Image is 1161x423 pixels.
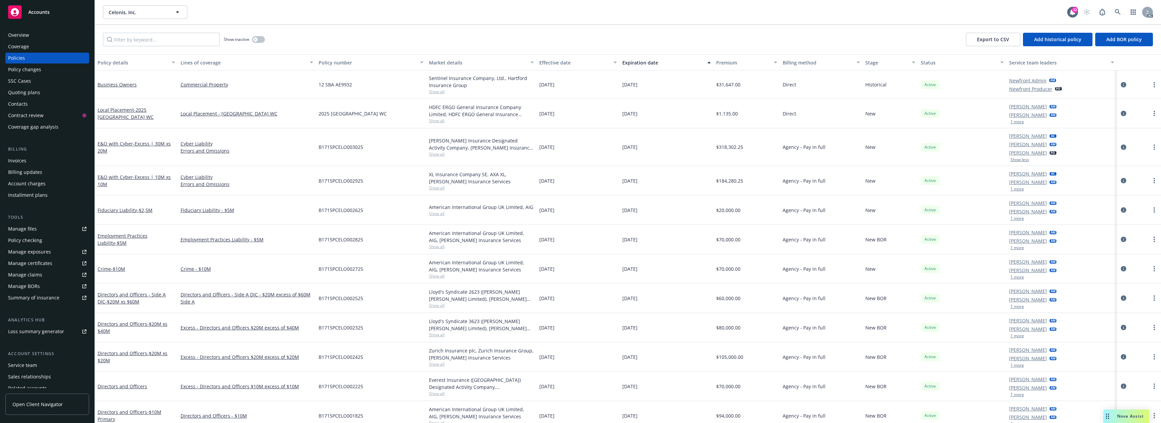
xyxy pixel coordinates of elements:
[429,75,534,89] div: Sentinel Insurance Company, Ltd., Hartford Insurance Group
[716,143,743,151] span: $318,302.25
[1117,413,1144,419] span: Nova Assist
[1009,267,1047,274] a: [PERSON_NAME]
[1010,363,1024,367] button: 1 more
[783,265,826,272] span: Agency - Pay in full
[1010,216,1024,220] button: 1 more
[865,295,887,302] span: New BOR
[111,266,125,272] span: - $10M
[923,324,937,331] span: Active
[1010,305,1024,309] button: 1 more
[1119,382,1128,390] a: circleInformation
[429,244,534,249] span: Show all
[8,190,48,201] div: Installment plans
[923,110,937,116] span: Active
[181,236,313,243] a: Employment Practices Liability - $5M
[865,59,908,66] div: Stage
[1009,258,1047,265] a: [PERSON_NAME]
[12,401,63,408] span: Open Client Navigator
[8,122,58,132] div: Coverage gap analysis
[429,211,534,216] span: Show all
[1009,59,1107,66] div: Service team leaders
[8,155,26,166] div: Invoices
[1119,294,1128,302] a: circleInformation
[1010,334,1024,338] button: 1 more
[8,246,51,257] div: Manage exposures
[5,317,89,323] div: Analytics hub
[1009,317,1047,324] a: [PERSON_NAME]
[8,292,59,303] div: Summary of insurance
[319,265,363,272] span: B1715PCELO002725
[539,265,555,272] span: [DATE]
[181,147,313,154] a: Errors and Omissions
[319,324,363,331] span: B1715PCELO002325
[1009,208,1047,215] a: [PERSON_NAME]
[1150,265,1158,273] a: more
[98,59,168,66] div: Policy details
[98,174,171,187] a: E&O with Cyber
[1119,353,1128,361] a: circleInformation
[8,64,41,75] div: Policy changes
[923,354,937,360] span: Active
[783,353,826,361] span: Agency - Pay in full
[539,412,555,419] span: [DATE]
[429,104,534,118] div: HDFC ERGO General Insurance Company Limited, HDFC ERGO General Insurance Company Limited, Prudent...
[1096,5,1109,19] a: Report a Bug
[115,240,127,246] span: - $5M
[622,110,638,117] span: [DATE]
[429,288,534,302] div: Lloyd's Syndicate 2623 ([PERSON_NAME] [PERSON_NAME] Limited), [PERSON_NAME] Group, [PERSON_NAME] ...
[1009,200,1047,207] a: [PERSON_NAME]
[5,258,89,269] a: Manage certificates
[5,87,89,98] a: Quoting plans
[865,383,887,390] span: New BOR
[865,81,887,88] span: Historical
[429,347,534,361] div: Zurich Insurance plc, Zurich Insurance Group, [PERSON_NAME] Insurance Services
[429,259,534,273] div: American International Group UK Limited, AIG, [PERSON_NAME] Insurance Services
[1072,7,1078,13] div: 32
[1010,393,1024,397] button: 1 more
[1009,237,1047,244] a: [PERSON_NAME]
[865,177,875,184] span: New
[1119,206,1128,214] a: circleInformation
[539,81,555,88] span: [DATE]
[716,236,740,243] span: $70,000.00
[98,291,166,305] a: Directors and Officers - Side A DIC
[783,81,796,88] span: Direct
[783,143,826,151] span: Agency - Pay in full
[5,155,89,166] a: Invoices
[5,269,89,280] a: Manage claims
[5,360,89,371] a: Service team
[622,236,638,243] span: [DATE]
[5,76,89,86] a: SSC Cases
[622,59,703,66] div: Expiration date
[8,178,46,189] div: Account charges
[181,291,313,305] a: Directors and Officers - Side A DIC - $20M excess of $60M Side A
[429,302,534,308] span: Show all
[921,59,996,66] div: Status
[429,376,534,391] div: Everest Insurance ([GEOGRAPHIC_DATA]) Designated Activity Company, [GEOGRAPHIC_DATA], [PERSON_NAM...
[5,64,89,75] a: Policy changes
[429,151,534,157] span: Show all
[5,3,89,22] a: Accounts
[716,383,740,390] span: $70,000.00
[1119,109,1128,117] a: circleInformation
[977,36,1009,43] span: Export to CSV
[783,324,826,331] span: Agency - Pay in full
[181,81,313,88] a: Commercial Property
[429,89,534,95] span: Show all
[181,265,313,272] a: Crime - $10M
[429,185,534,191] span: Show all
[5,350,89,357] div: Account settings
[1010,275,1024,279] button: 1 more
[1119,235,1128,243] a: circleInformation
[429,118,534,124] span: Show all
[319,383,363,390] span: B1715PCELO002225
[1010,120,1024,124] button: 1 more
[1023,33,1092,46] button: Add historical policy
[429,59,526,66] div: Market details
[98,409,161,422] span: - $10M Primary
[622,265,638,272] span: [DATE]
[319,143,363,151] span: B1715PCELO003025
[98,321,167,334] a: Directors and Officers
[1010,246,1024,250] button: 1 more
[716,207,740,214] span: $20,000.00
